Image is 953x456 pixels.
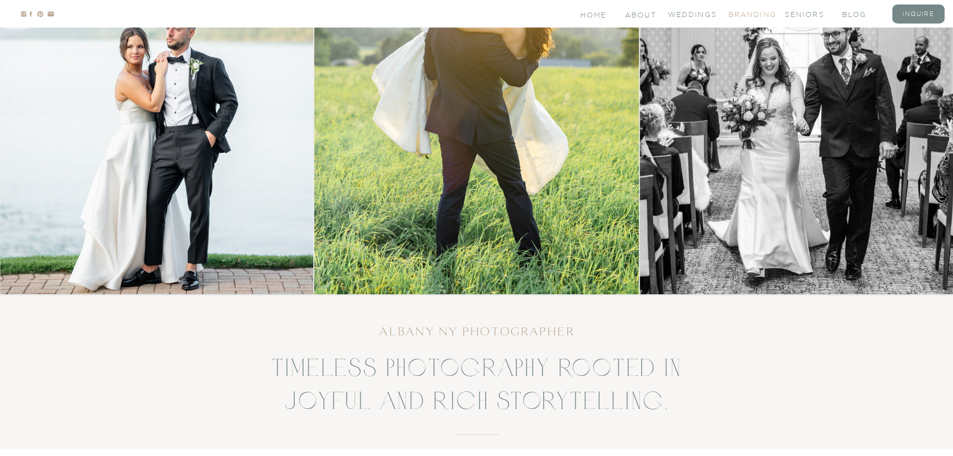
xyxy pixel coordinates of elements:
a: seniors [785,10,825,18]
a: blog [842,10,882,18]
a: Weddings [668,10,708,18]
a: inquire [898,10,938,18]
a: Home [580,10,608,19]
h1: Albany ny Photographer [290,324,663,343]
a: branding [728,10,768,18]
h2: Timeless photography rooted in joyful and rich storytelling. [247,351,707,406]
a: About [625,10,655,19]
